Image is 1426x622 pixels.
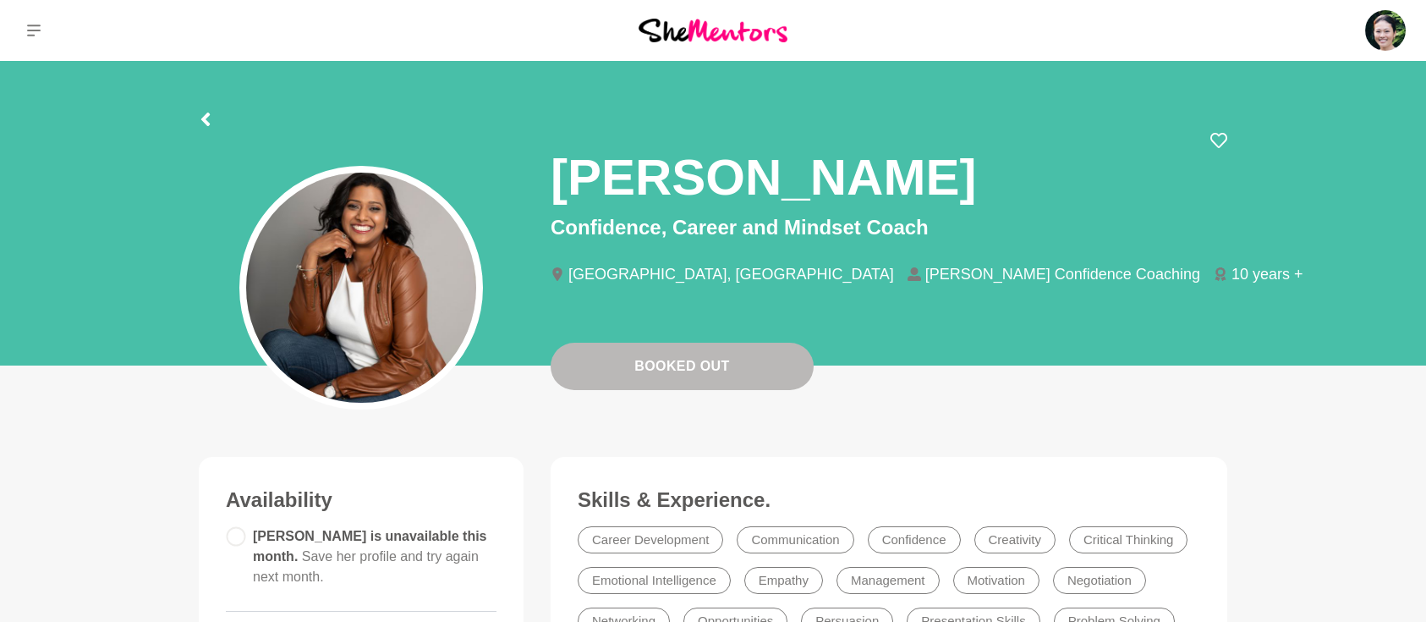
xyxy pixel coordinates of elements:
img: Roselynn Unson [1365,10,1406,51]
span: Save her profile and try again next month. [253,549,479,584]
span: [PERSON_NAME] is unavailable this month. [253,529,487,584]
li: 10 years + [1214,267,1317,282]
h1: [PERSON_NAME] [551,146,976,209]
li: [GEOGRAPHIC_DATA], [GEOGRAPHIC_DATA] [551,267,908,282]
h3: Skills & Experience. [578,487,1200,513]
p: Confidence, Career and Mindset Coach [551,212,1227,243]
h3: Availability [226,487,496,513]
li: [PERSON_NAME] Confidence Coaching [908,267,1214,282]
img: She Mentors Logo [639,19,787,41]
